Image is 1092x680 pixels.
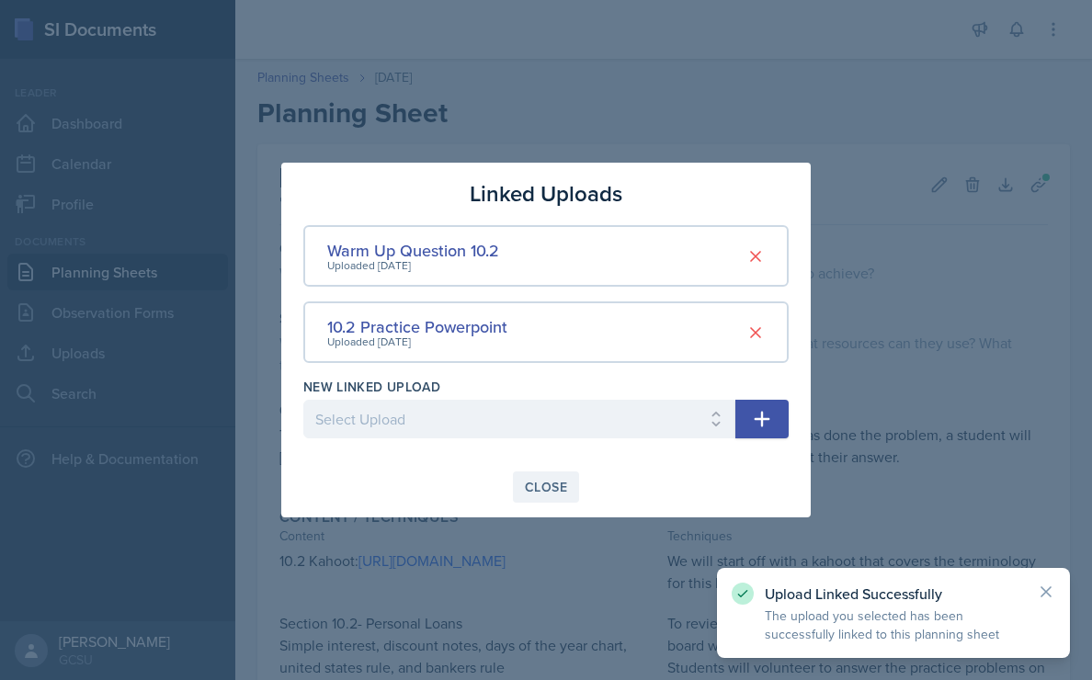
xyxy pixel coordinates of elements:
h3: Linked Uploads [470,177,622,210]
div: Close [525,480,567,494]
p: Upload Linked Successfully [765,584,1022,603]
p: The upload you selected has been successfully linked to this planning sheet [765,606,1022,643]
div: Uploaded [DATE] [327,334,507,350]
div: Uploaded [DATE] [327,257,499,274]
label: New Linked Upload [303,378,440,396]
div: 10.2 Practice Powerpoint [327,314,507,339]
button: Close [513,471,579,503]
div: Warm Up Question 10.2 [327,238,499,263]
